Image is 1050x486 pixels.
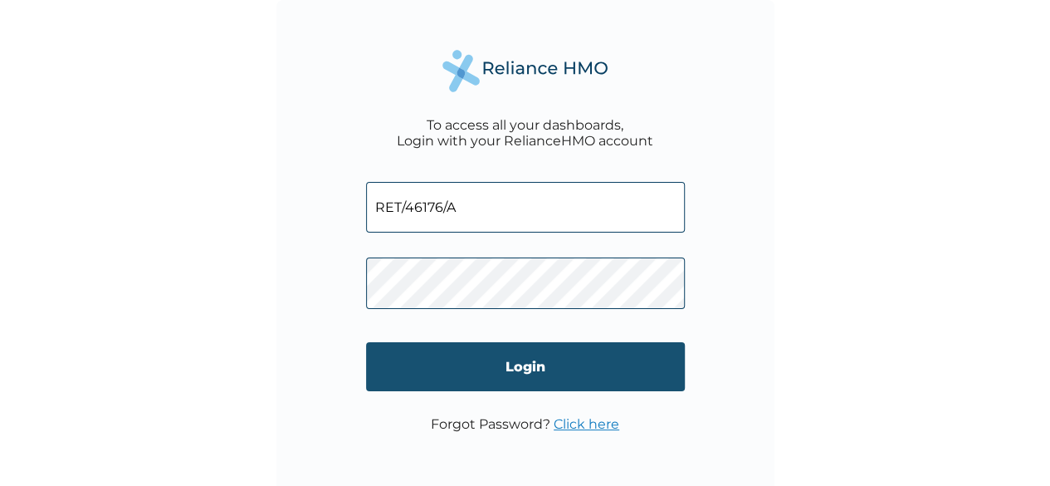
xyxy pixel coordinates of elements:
a: Click here [554,416,619,432]
p: Forgot Password? [431,416,619,432]
input: Login [366,342,685,391]
div: To access all your dashboards, Login with your RelianceHMO account [397,117,653,149]
input: Email address or HMO ID [366,182,685,233]
img: Reliance Health's Logo [442,50,608,92]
